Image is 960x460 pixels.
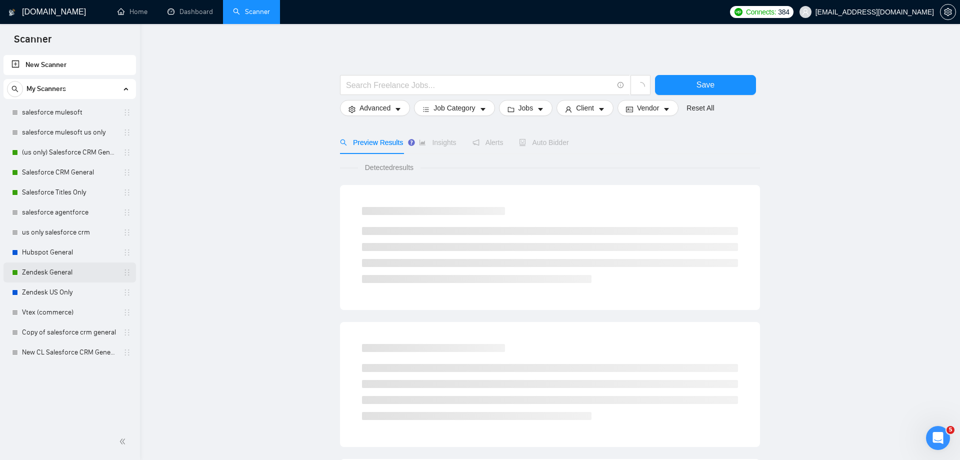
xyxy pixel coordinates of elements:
[422,105,429,113] span: bars
[22,342,117,362] a: New CL Salesforce CRM General
[167,7,213,16] a: dashboardDashboard
[556,100,613,116] button: userClientcaret-down
[123,308,131,316] span: holder
[7,81,23,97] button: search
[123,128,131,136] span: holder
[617,100,678,116] button: idcardVendorcaret-down
[472,139,479,146] span: notification
[22,122,117,142] a: salesforce mulesoft us only
[636,82,645,91] span: loading
[778,6,789,17] span: 384
[802,8,809,15] span: user
[663,105,670,113] span: caret-down
[348,105,355,113] span: setting
[419,139,426,146] span: area-chart
[123,188,131,196] span: holder
[696,78,714,91] span: Save
[576,102,594,113] span: Client
[940,4,956,20] button: setting
[507,105,514,113] span: folder
[637,102,659,113] span: Vendor
[598,105,605,113] span: caret-down
[22,322,117,342] a: Copy of salesforce crm general
[433,102,475,113] span: Job Category
[407,138,416,147] div: Tooltip anchor
[22,162,117,182] a: Salesforce CRM General
[7,85,22,92] span: search
[479,105,486,113] span: caret-down
[746,6,776,17] span: Connects:
[686,102,714,113] a: Reset All
[26,79,66,99] span: My Scanners
[346,79,613,91] input: Search Freelance Jobs...
[940,8,955,16] span: setting
[11,55,128,75] a: New Scanner
[8,4,15,20] img: logo
[123,168,131,176] span: holder
[117,7,147,16] a: homeHome
[340,100,410,116] button: settingAdvancedcaret-down
[655,75,756,95] button: Save
[22,222,117,242] a: us only salesforce crm
[3,79,136,362] li: My Scanners
[123,108,131,116] span: holder
[22,142,117,162] a: (us only) Salesforce CRM General
[358,162,420,173] span: Detected results
[734,8,742,16] img: upwork-logo.png
[119,436,129,446] span: double-left
[518,102,533,113] span: Jobs
[22,182,117,202] a: Salesforce Titles Only
[519,138,568,146] span: Auto Bidder
[414,100,494,116] button: barsJob Categorycaret-down
[123,228,131,236] span: holder
[394,105,401,113] span: caret-down
[472,138,503,146] span: Alerts
[340,139,347,146] span: search
[537,105,544,113] span: caret-down
[22,242,117,262] a: Hubspot General
[123,268,131,276] span: holder
[22,302,117,322] a: Vtex (commerce)
[123,248,131,256] span: holder
[519,139,526,146] span: robot
[22,202,117,222] a: salesforce agentforce
[123,208,131,216] span: holder
[6,32,59,53] span: Scanner
[946,426,954,434] span: 5
[22,282,117,302] a: Zendesk US Only
[419,138,456,146] span: Insights
[565,105,572,113] span: user
[123,288,131,296] span: holder
[233,7,270,16] a: searchScanner
[340,138,403,146] span: Preview Results
[123,328,131,336] span: holder
[22,262,117,282] a: Zendesk General
[359,102,390,113] span: Advanced
[123,348,131,356] span: holder
[926,426,950,450] iframe: Intercom live chat
[22,102,117,122] a: salesforce mulesoft
[499,100,553,116] button: folderJobscaret-down
[617,82,624,88] span: info-circle
[940,8,956,16] a: setting
[123,148,131,156] span: holder
[626,105,633,113] span: idcard
[3,55,136,75] li: New Scanner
